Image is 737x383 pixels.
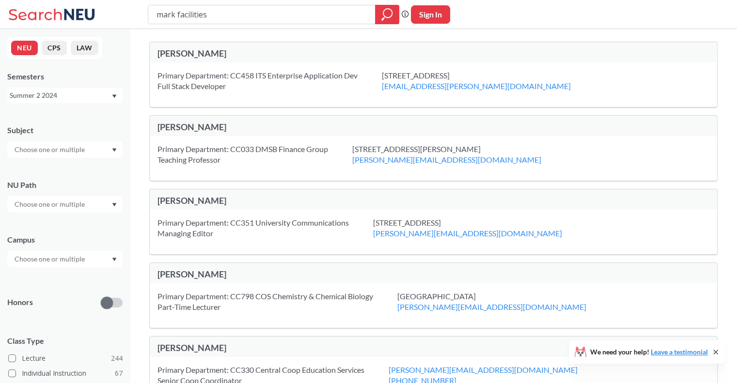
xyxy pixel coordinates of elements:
[352,144,565,165] div: [STREET_ADDRESS][PERSON_NAME]
[71,41,98,55] button: LAW
[157,70,382,92] div: Primary Department: CC458 ITS Enterprise Application Dev Full Stack Developer
[157,217,373,239] div: Primary Department: CC351 University Communications Managing Editor
[8,367,123,380] label: Individual Instruction
[157,291,397,312] div: Primary Department: CC798 COS Chemistry & Chemical Biology Part-Time Lecturer
[411,5,450,24] button: Sign In
[111,353,123,364] span: 244
[115,368,123,379] span: 67
[397,291,611,312] div: [GEOGRAPHIC_DATA]
[156,6,368,23] input: Class, professor, course number, "phrase"
[10,90,111,101] div: Summer 2 2024
[352,155,541,164] a: [PERSON_NAME][EMAIL_ADDRESS][DOMAIN_NAME]
[7,88,123,103] div: Summer 2 2024Dropdown arrow
[157,48,434,59] div: [PERSON_NAME]
[7,336,123,346] span: Class Type
[382,70,595,92] div: [STREET_ADDRESS]
[112,258,117,261] svg: Dropdown arrow
[373,229,562,238] a: [PERSON_NAME][EMAIL_ADDRESS][DOMAIN_NAME]
[10,199,91,210] input: Choose one or multiple
[7,125,123,136] div: Subject
[42,41,67,55] button: CPS
[11,41,38,55] button: NEU
[8,352,123,365] label: Lecture
[397,302,586,311] a: [PERSON_NAME][EMAIL_ADDRESS][DOMAIN_NAME]
[157,195,434,206] div: [PERSON_NAME]
[7,180,123,190] div: NU Path
[157,122,434,132] div: [PERSON_NAME]
[7,234,123,245] div: Campus
[157,144,352,165] div: Primary Department: CC033 DMSB Finance Group Teaching Professor
[10,253,91,265] input: Choose one or multiple
[7,71,123,82] div: Semesters
[112,203,117,207] svg: Dropdown arrow
[373,217,586,239] div: [STREET_ADDRESS]
[651,348,708,356] a: Leave a testimonial
[590,349,708,355] span: We need your help!
[112,148,117,152] svg: Dropdown arrow
[112,94,117,98] svg: Dropdown arrow
[7,196,123,213] div: Dropdown arrow
[382,81,571,91] a: [EMAIL_ADDRESS][PERSON_NAME][DOMAIN_NAME]
[7,297,33,308] p: Honors
[10,144,91,155] input: Choose one or multiple
[157,269,434,279] div: [PERSON_NAME]
[375,5,399,24] div: magnifying glass
[157,342,434,353] div: [PERSON_NAME]
[7,141,123,158] div: Dropdown arrow
[7,251,123,267] div: Dropdown arrow
[381,8,393,21] svg: magnifying glass
[389,365,578,374] a: [PERSON_NAME][EMAIL_ADDRESS][DOMAIN_NAME]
